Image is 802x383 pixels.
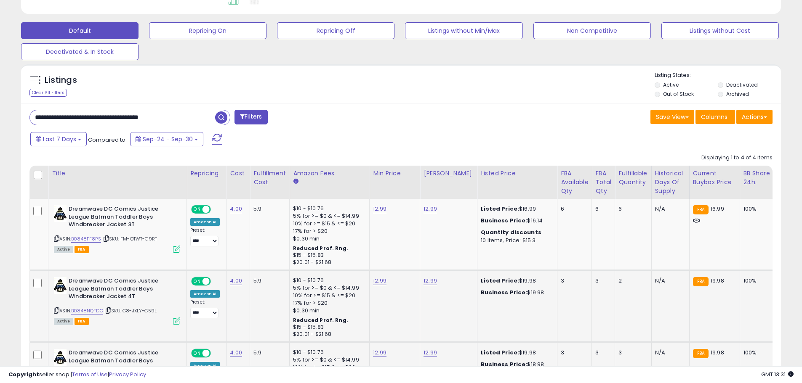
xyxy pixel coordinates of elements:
a: 12.99 [424,277,437,285]
div: 100% [743,205,771,213]
span: All listings currently available for purchase on Amazon [54,318,73,325]
img: 41qaI-vqDiL._SL40_.jpg [54,205,67,222]
div: FBA Total Qty [595,169,611,195]
b: Dreamwave DC Comics Justice League Batman Toddler Boys Windbreaker Jacket 4T [69,277,171,303]
button: Actions [736,110,773,124]
h5: Listings [45,74,77,86]
a: 12.99 [424,349,437,357]
div: 100% [743,277,771,285]
span: OFF [210,350,223,357]
b: Reduced Prof. Rng. [293,245,348,252]
span: Columns [701,113,727,121]
small: FBA [693,349,709,358]
div: 5% for >= $0 & <= $14.99 [293,356,363,364]
span: Sep-24 - Sep-30 [143,135,193,143]
a: 4.00 [230,349,242,357]
div: 3 [595,277,608,285]
div: Title [52,169,183,178]
div: [PERSON_NAME] [424,169,474,178]
span: 19.98 [711,349,724,357]
button: Sep-24 - Sep-30 [130,132,203,146]
div: $10 - $10.76 [293,277,363,284]
div: $19.98 [481,277,551,285]
span: All listings currently available for purchase on Amazon [54,246,73,253]
span: 16.99 [711,205,724,213]
span: | SKU: G8-JXLY-G59L [104,307,157,314]
div: N/A [655,205,683,213]
div: Fulfillable Quantity [618,169,647,187]
label: Deactivated [726,81,758,88]
span: 19.98 [711,277,724,285]
div: Fulfillment Cost [253,169,286,187]
img: 41qaI-vqDiL._SL40_.jpg [54,277,67,294]
div: 5% for >= $0 & <= $14.99 [293,212,363,220]
small: Amazon Fees. [293,178,298,185]
div: $20.01 - $21.68 [293,331,363,338]
div: Clear All Filters [29,89,67,97]
span: 2025-10-8 13:31 GMT [761,370,794,378]
a: 12.99 [373,205,386,213]
button: Last 7 Days [30,132,87,146]
div: Amazon Fees [293,169,366,178]
div: N/A [655,349,683,357]
div: : [481,229,551,236]
button: Filters [234,110,267,124]
div: 3 [561,277,585,285]
div: 5.9 [253,205,283,213]
button: Listings without Cost [661,22,779,39]
div: N/A [655,277,683,285]
a: B0848FF8PS [71,235,101,243]
div: 17% for > $20 [293,227,363,235]
div: Preset: [190,299,220,318]
button: Default [21,22,139,39]
span: ON [192,350,202,357]
div: Amazon AI [190,218,220,226]
b: Listed Price: [481,205,519,213]
div: $10 - $10.76 [293,205,363,212]
div: $0.30 min [293,307,363,314]
b: Business Price: [481,288,527,296]
div: Preset: [190,227,220,246]
a: 12.99 [373,277,386,285]
a: Privacy Policy [109,370,146,378]
b: Quantity discounts [481,228,541,236]
div: seller snap | | [8,371,146,379]
img: 41qaI-vqDiL._SL40_.jpg [54,349,67,366]
label: Archived [726,90,749,98]
small: FBA [693,205,709,214]
div: $15 - $15.83 [293,252,363,259]
b: Listed Price: [481,349,519,357]
div: $16.14 [481,217,551,225]
div: BB Share 24h. [743,169,774,187]
div: Cost [230,169,246,178]
span: ON [192,278,202,285]
div: 3 [561,349,585,357]
small: FBA [693,277,709,286]
button: Repricing Off [277,22,394,39]
div: Current Buybox Price [693,169,736,187]
span: FBA [75,318,89,325]
div: 3 [618,349,645,357]
div: $0.30 min [293,235,363,243]
b: Dreamwave DC Comics Justice League Batman Toddler Boys Windbreaker Jacket 2T [69,349,171,375]
div: $19.98 [481,349,551,357]
div: ASIN: [54,205,180,252]
button: Listings without Min/Max [405,22,522,39]
div: 10% for >= $15 & <= $20 [293,292,363,299]
button: Repricing On [149,22,266,39]
div: 5.9 [253,277,283,285]
div: 6 [595,205,608,213]
a: 12.99 [424,205,437,213]
a: 4.00 [230,277,242,285]
div: $19.98 [481,289,551,296]
div: 5% for >= $0 & <= $14.99 [293,284,363,292]
label: Out of Stock [663,90,694,98]
div: 100% [743,349,771,357]
a: 4.00 [230,205,242,213]
div: Displaying 1 to 4 of 4 items [701,154,773,162]
span: OFF [210,206,223,213]
p: Listing States: [655,71,781,79]
b: Business Price: [481,217,527,225]
button: Non Competitive [533,22,651,39]
b: Reduced Prof. Rng. [293,317,348,324]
